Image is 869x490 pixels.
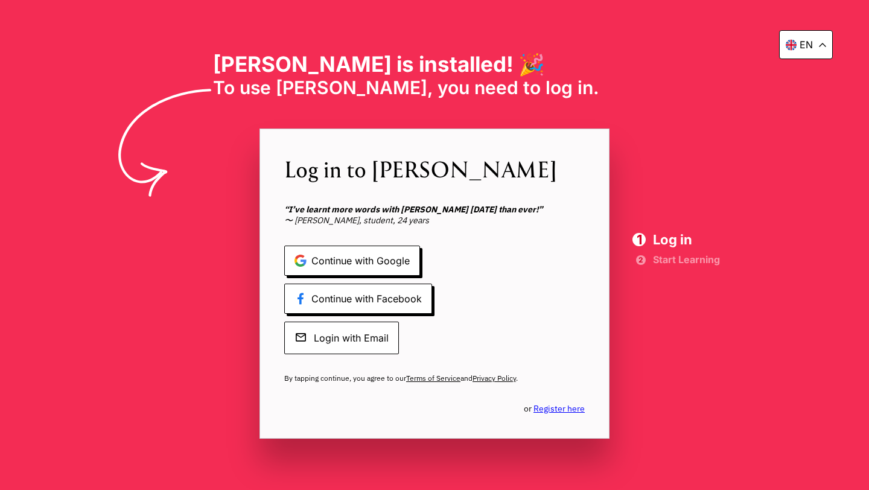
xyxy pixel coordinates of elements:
[284,374,585,383] span: By tapping continue, you agree to our and .
[653,233,720,246] span: Log in
[284,284,432,314] span: Continue with Facebook
[284,204,543,215] b: “I’ve learnt more words with [PERSON_NAME] [DATE] than ever!”
[800,39,813,51] p: en
[284,322,399,354] span: Login with Email
[406,374,460,383] a: Terms of Service
[524,403,585,414] span: or
[284,246,420,276] span: Continue with Google
[653,255,720,264] span: Start Learning
[284,153,585,184] span: Log in to [PERSON_NAME]
[284,204,585,226] span: 〜 [PERSON_NAME], student, 24 years
[533,403,585,414] a: Register here
[213,51,657,77] h1: [PERSON_NAME] is installed! 🎉
[213,77,657,98] span: To use [PERSON_NAME], you need to log in. ‎ ‎ ‎ ‎ ‎ ‎ ‎ ‎ ‎ ‎ ‎ ‎
[473,374,516,383] a: Privacy Policy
